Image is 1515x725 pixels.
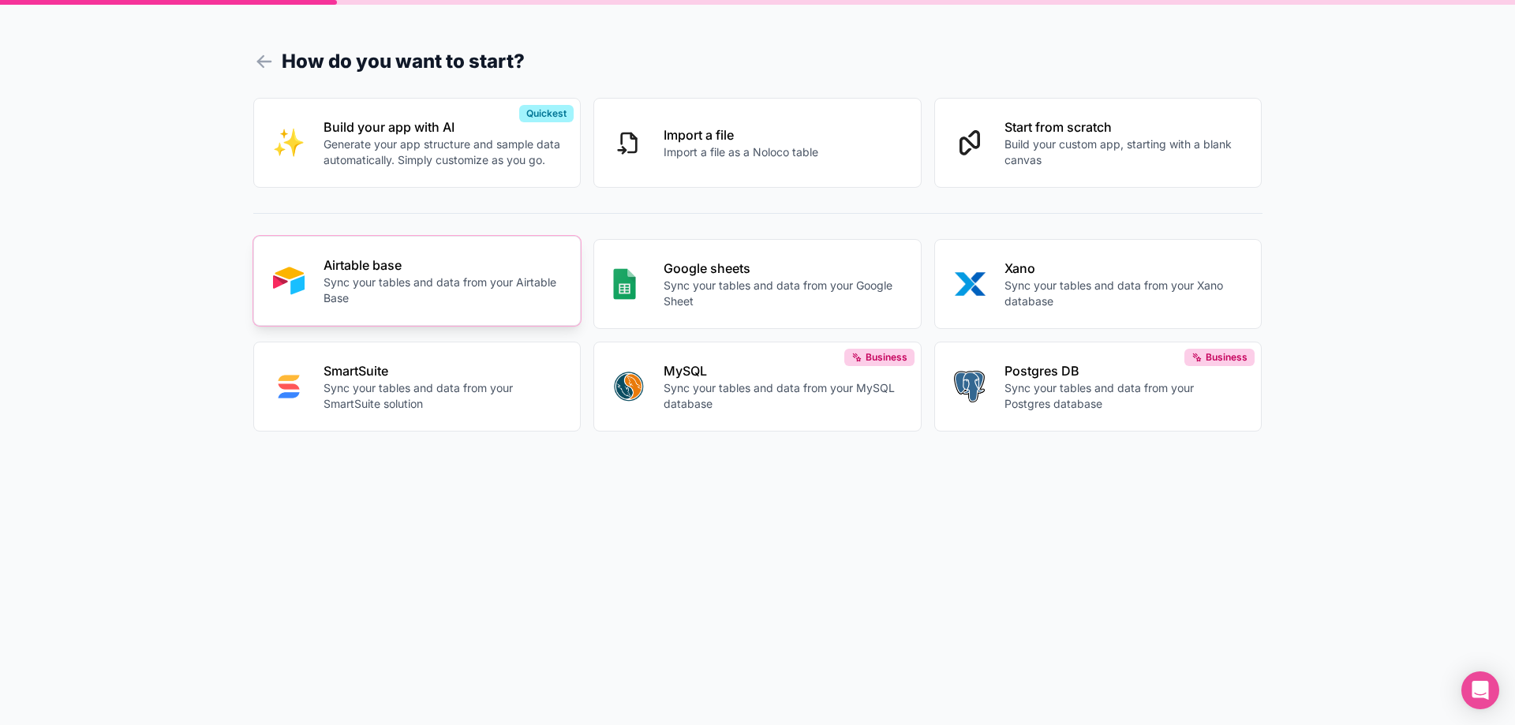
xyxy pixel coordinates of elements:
button: Start from scratchBuild your custom app, starting with a blank canvas [934,98,1262,188]
img: AIRTABLE [273,265,305,297]
p: Sync your tables and data from your Postgres database [1004,380,1243,412]
button: INTERNAL_WITH_AIBuild your app with AIGenerate your app structure and sample data automatically. ... [253,98,582,188]
button: SMART_SUITESmartSuiteSync your tables and data from your SmartSuite solution [253,342,582,432]
p: Build your custom app, starting with a blank canvas [1004,136,1243,168]
p: Xano [1004,259,1243,278]
p: Sync your tables and data from your SmartSuite solution [324,380,562,412]
button: XANOXanoSync your tables and data from your Xano database [934,239,1262,329]
p: Sync your tables and data from your Airtable Base [324,275,562,306]
div: Open Intercom Messenger [1461,671,1499,709]
p: Airtable base [324,256,562,275]
p: Build your app with AI [324,118,562,136]
h1: How do you want to start? [253,47,1262,76]
span: Business [866,351,907,364]
p: Import a file [664,125,818,144]
button: Import a fileImport a file as a Noloco table [593,98,922,188]
img: MYSQL [613,371,645,402]
p: Google sheets [664,259,902,278]
p: Start from scratch [1004,118,1243,136]
img: GOOGLE_SHEETS [613,268,636,300]
img: SMART_SUITE [273,371,305,402]
p: Sync your tables and data from your MySQL database [664,380,902,412]
img: INTERNAL_WITH_AI [273,127,305,159]
p: Sync your tables and data from your Xano database [1004,278,1243,309]
span: Business [1206,351,1248,364]
p: Import a file as a Noloco table [664,144,818,160]
p: MySQL [664,361,902,380]
img: XANO [954,268,986,300]
p: Generate your app structure and sample data automatically. Simply customize as you go. [324,136,562,168]
button: GOOGLE_SHEETSGoogle sheetsSync your tables and data from your Google Sheet [593,239,922,329]
button: MYSQLMySQLSync your tables and data from your MySQL databaseBusiness [593,342,922,432]
p: Sync your tables and data from your Google Sheet [664,278,902,309]
p: Postgres DB [1004,361,1243,380]
img: POSTGRES [954,371,985,402]
button: AIRTABLEAirtable baseSync your tables and data from your Airtable Base [253,236,582,326]
p: SmartSuite [324,361,562,380]
div: Quickest [519,105,574,122]
button: POSTGRESPostgres DBSync your tables and data from your Postgres databaseBusiness [934,342,1262,432]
